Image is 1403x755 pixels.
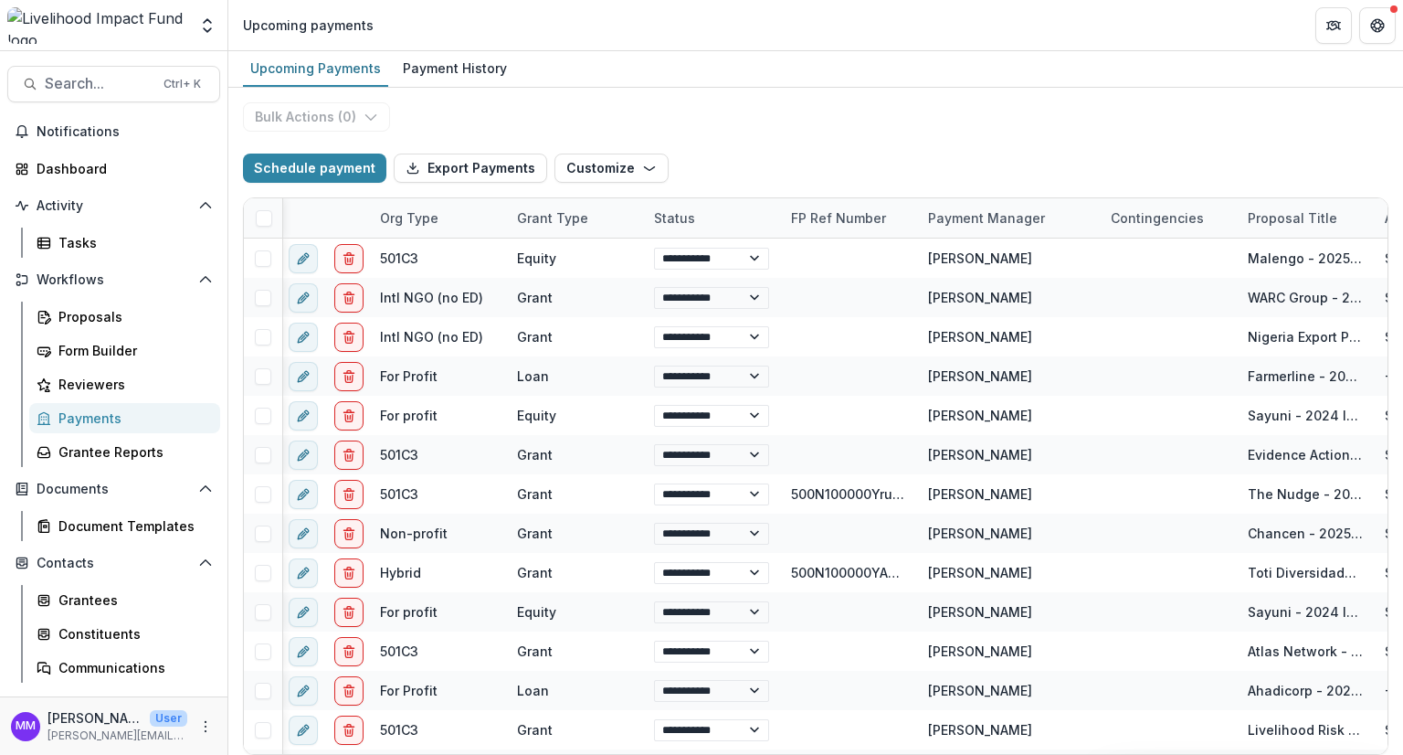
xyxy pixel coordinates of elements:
[1248,484,1363,504] div: The Nudge - 2024-26 Grant
[928,288,1032,307] div: [PERSON_NAME]
[380,720,418,739] div: 501C3
[47,708,142,728] p: [PERSON_NAME]
[29,437,220,467] a: Grantee Reports
[58,590,206,610] div: Grantees
[29,369,220,399] a: Reviewers
[517,327,553,346] div: Grant
[29,335,220,366] a: Form Builder
[334,401,364,431] button: delete
[334,558,364,588] button: delete
[643,198,780,238] div: Status
[1248,288,1363,307] div: WARC Group - 2025 Investment
[1100,208,1215,228] div: Contingencies
[928,406,1032,425] div: [PERSON_NAME]
[928,484,1032,504] div: [PERSON_NAME]
[380,524,448,543] div: Non-profit
[380,327,483,346] div: Intl NGO (no ED)
[380,642,418,661] div: 501C3
[517,602,556,622] div: Equity
[289,676,318,706] button: edit
[7,191,220,220] button: Open Activity
[517,288,553,307] div: Grant
[928,524,1032,543] div: [PERSON_NAME]
[1248,681,1363,700] div: Ahadicorp - 2024 Loan
[7,154,220,184] a: Dashboard
[334,676,364,706] button: delete
[380,484,418,504] div: 501C3
[243,51,388,87] a: Upcoming Payments
[517,563,553,582] div: Grant
[1237,198,1374,238] div: Proposal Title
[243,154,386,183] button: Schedule payment
[380,602,438,622] div: For profit
[517,642,553,661] div: Grant
[7,265,220,294] button: Open Workflows
[58,375,206,394] div: Reviewers
[58,341,206,360] div: Form Builder
[334,480,364,509] button: delete
[791,484,906,504] div: 500N100000YruzmIAB
[506,208,599,228] div: Grant Type
[928,367,1032,386] div: [PERSON_NAME]
[195,7,220,44] button: Open entity switcher
[58,442,206,462] div: Grantee Reports
[58,658,206,677] div: Communications
[29,585,220,615] a: Grantees
[58,307,206,326] div: Proposals
[780,198,917,238] div: FP Ref Number
[928,327,1032,346] div: [PERSON_NAME]
[236,12,381,38] nav: breadcrumb
[380,563,421,582] div: Hybrid
[1248,367,1363,386] div: Farmerline - 2024 Loan
[517,484,553,504] div: Grant
[517,681,549,700] div: Loan
[289,323,318,352] button: edit
[396,55,514,81] div: Payment History
[29,302,220,332] a: Proposals
[396,51,514,87] a: Payment History
[928,445,1032,464] div: [PERSON_NAME]
[928,249,1032,268] div: [PERSON_NAME]
[517,720,553,739] div: Grant
[1248,642,1363,661] div: Atlas Network - 2025-27 Grant
[334,283,364,313] button: delete
[37,272,191,288] span: Workflows
[289,441,318,470] button: edit
[29,511,220,541] a: Document Templates
[7,66,220,102] button: Search...
[917,198,1100,238] div: Payment Manager
[380,445,418,464] div: 501C3
[1237,208,1348,228] div: Proposal Title
[1100,198,1237,238] div: Contingencies
[1248,602,1363,622] div: Sayuni - 2024 Investment
[7,548,220,578] button: Open Contacts
[29,403,220,433] a: Payments
[928,563,1032,582] div: [PERSON_NAME]
[45,75,153,92] span: Search...
[928,642,1032,661] div: [PERSON_NAME]
[289,244,318,273] button: edit
[1248,445,1363,464] div: Evidence Action - 2023-26 Grant - Safe Water Initiative [GEOGRAPHIC_DATA]
[243,16,374,35] div: Upcoming payments
[243,55,388,81] div: Upcoming Payments
[334,244,364,273] button: delete
[7,7,187,44] img: Livelihood Impact Fund logo
[334,519,364,548] button: delete
[16,720,36,732] div: Miriam Mwangi
[58,516,206,536] div: Document Templates
[1248,249,1363,268] div: Malengo - 2025 Investment
[289,558,318,588] button: edit
[29,619,220,649] a: Constituents
[37,198,191,214] span: Activity
[37,159,206,178] div: Dashboard
[928,681,1032,700] div: [PERSON_NAME]
[1315,7,1352,44] button: Partners
[1359,7,1396,44] button: Get Help
[1248,406,1363,425] div: Sayuni - 2024 Investment
[29,228,220,258] a: Tasks
[506,198,643,238] div: Grant Type
[517,524,553,543] div: Grant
